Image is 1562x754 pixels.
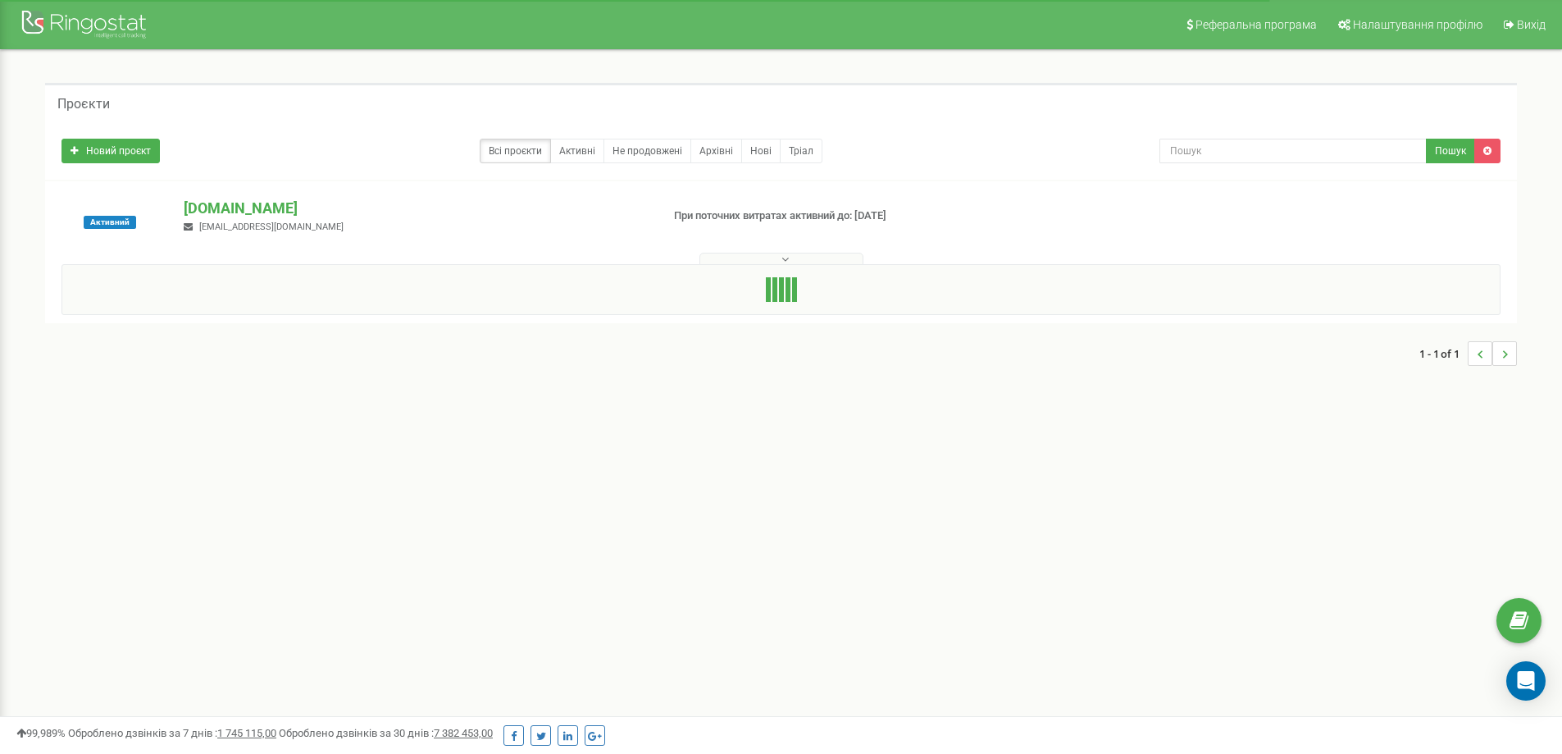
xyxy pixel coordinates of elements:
h5: Проєкти [57,97,110,112]
a: Тріал [780,139,822,163]
span: Вихід [1517,18,1546,31]
span: Оброблено дзвінків за 30 днів : [279,727,493,739]
u: 7 382 453,00 [434,727,493,739]
div: Open Intercom Messenger [1506,661,1546,701]
span: 1 - 1 of 1 [1419,341,1468,366]
a: Архівні [690,139,742,163]
nav: ... [1419,325,1517,382]
p: При поточних витратах активний до: [DATE] [674,208,1015,224]
a: Новий проєкт [61,139,160,163]
span: Оброблено дзвінків за 7 днів : [68,727,276,739]
button: Пошук [1426,139,1475,163]
a: Активні [550,139,604,163]
a: Не продовжені [603,139,691,163]
span: Активний [84,216,136,229]
a: Нові [741,139,781,163]
span: Налаштування профілю [1353,18,1482,31]
u: 1 745 115,00 [217,727,276,739]
span: 99,989% [16,727,66,739]
p: [DOMAIN_NAME] [184,198,647,219]
span: [EMAIL_ADDRESS][DOMAIN_NAME] [199,222,344,232]
span: Реферальна програма [1195,18,1317,31]
input: Пошук [1159,139,1427,163]
a: Всі проєкти [480,139,551,163]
